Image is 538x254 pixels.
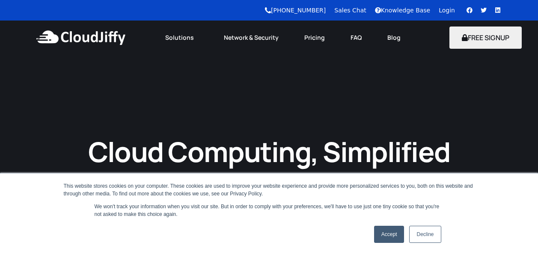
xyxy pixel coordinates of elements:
a: Network & Security [211,28,291,47]
button: FREE SIGNUP [449,27,522,49]
a: [PHONE_NUMBER] [265,7,326,14]
a: Sales Chat [334,7,366,14]
a: Login [439,7,455,14]
a: Accept [374,226,404,243]
div: This website stores cookies on your computer. These cookies are used to improve your website expe... [64,182,475,198]
p: We won't track your information when you visit our site. But in order to comply with your prefere... [95,203,444,218]
a: Pricing [291,28,338,47]
a: Knowledge Base [375,7,431,14]
a: Decline [409,226,441,243]
a: Solutions [152,28,211,47]
a: FAQ [338,28,375,47]
a: FREE SIGNUP [449,33,522,42]
a: Blog [375,28,413,47]
h1: Cloud Computing, Simplified [77,134,462,169]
